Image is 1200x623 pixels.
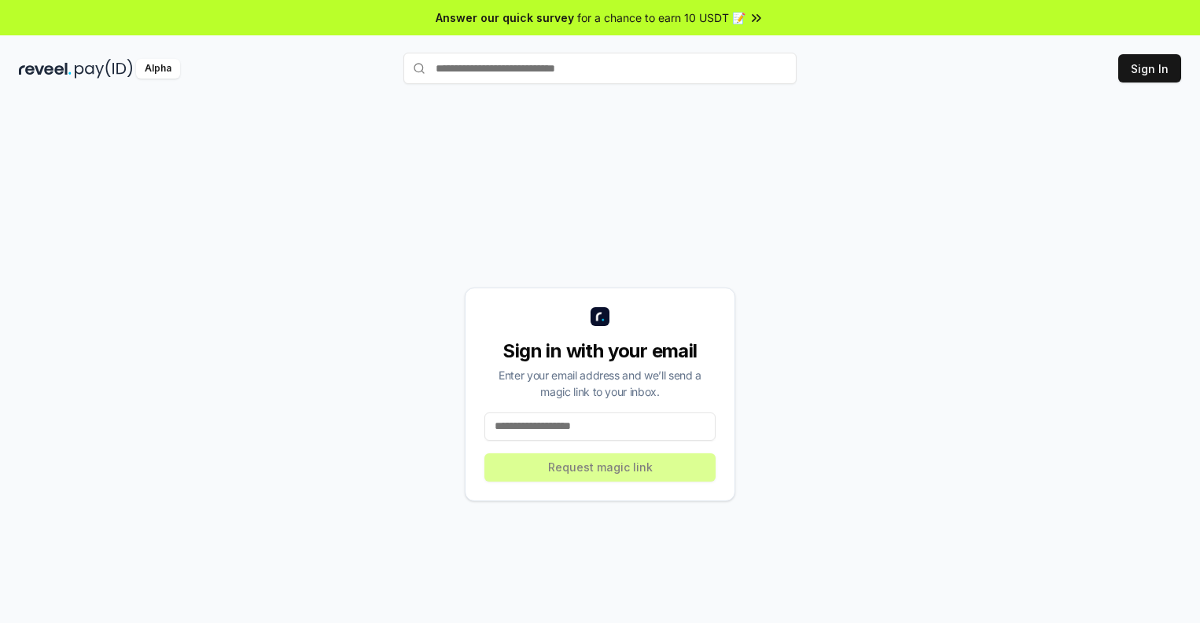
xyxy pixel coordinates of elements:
[19,59,72,79] img: reveel_dark
[75,59,133,79] img: pay_id
[577,9,745,26] span: for a chance to earn 10 USDT 📝
[591,307,609,326] img: logo_small
[436,9,574,26] span: Answer our quick survey
[484,367,716,400] div: Enter your email address and we’ll send a magic link to your inbox.
[136,59,180,79] div: Alpha
[484,339,716,364] div: Sign in with your email
[1118,54,1181,82] button: Sign In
